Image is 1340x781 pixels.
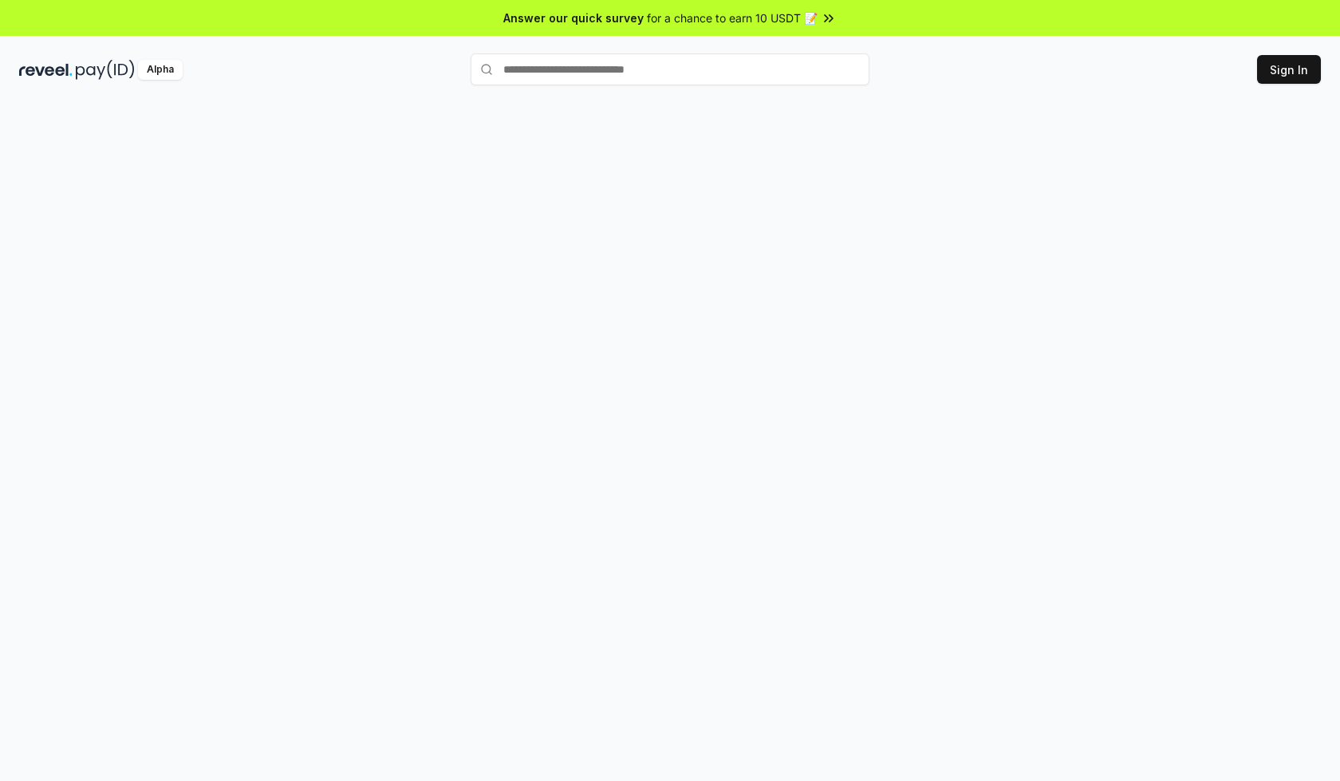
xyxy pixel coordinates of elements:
[503,10,644,26] span: Answer our quick survey
[647,10,818,26] span: for a chance to earn 10 USDT 📝
[76,60,135,80] img: pay_id
[1257,55,1321,84] button: Sign In
[19,60,73,80] img: reveel_dark
[138,60,183,80] div: Alpha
